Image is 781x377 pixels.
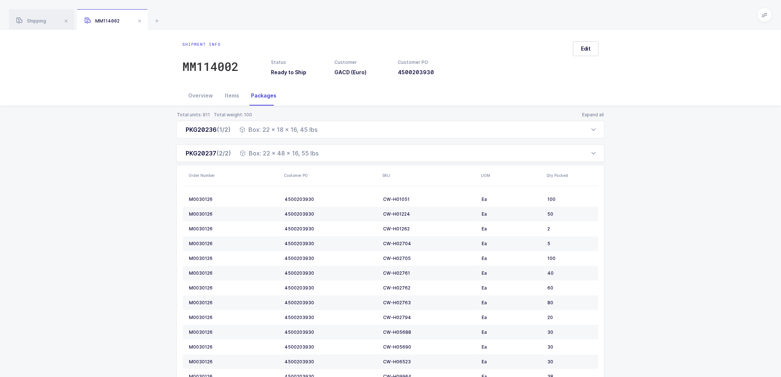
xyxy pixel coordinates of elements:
div: Customer PO [284,172,378,178]
div: 4500203930 [285,344,377,350]
div: Box: 22 x 18 x 16, 45 lbs [240,125,317,134]
div: 4500203930 [285,256,377,261]
div: 2 [547,226,604,232]
div: 4500203930 [285,211,377,217]
div: Order Number [189,172,279,178]
button: Expand all [582,112,605,118]
span: MM114002 [85,18,120,24]
div: Ea [482,211,541,217]
div: Ea [482,329,541,335]
div: Ea [482,256,541,261]
div: Ea [482,241,541,247]
div: Ea [482,344,541,350]
div: 20 [547,315,604,321]
div: Ea [482,270,541,276]
div: M0030126 [189,329,279,335]
div: M0030126 [189,315,279,321]
div: Status [271,59,326,66]
div: CW-H02763 [383,300,476,306]
div: Ea [482,315,541,321]
div: 5 [547,241,604,247]
div: 4500203930 [285,359,377,365]
div: CW-H02794 [383,315,476,321]
span: Shipping [16,18,46,24]
div: 4500203930 [285,315,377,321]
div: M0030126 [189,256,279,261]
div: 30 [547,329,604,335]
div: M0030126 [189,300,279,306]
div: M0030126 [189,241,279,247]
div: M0030126 [189,344,279,350]
div: 4500203930 [285,285,377,291]
div: CW-H02762 [383,285,476,291]
div: Ea [482,359,541,365]
span: Edit [581,45,591,52]
div: 30 [547,359,604,365]
div: 80 [547,300,604,306]
span: (2/2) [216,150,231,157]
div: 60 [547,285,604,291]
span: (1/2) [217,126,231,133]
h3: Ready to Ship [271,69,326,76]
div: M0030126 [189,196,279,202]
div: 40 [547,270,604,276]
div: Ea [482,226,541,232]
h3: GACD (Euro) [334,69,389,76]
div: CW-H01224 [383,211,476,217]
div: 30 [547,344,604,350]
div: PKG20236 [186,125,231,134]
div: Ea [482,196,541,202]
div: PKG20236(1/2) Box: 22 x 18 x 16, 45 lbs [176,121,605,138]
div: Customer PO [398,59,453,66]
div: 4500203930 [285,329,377,335]
div: 4500203930 [285,270,377,276]
div: CW-H02704 [383,241,476,247]
div: 4500203930 [285,241,377,247]
div: 100 [547,196,604,202]
div: CW-H05690 [383,344,476,350]
div: CW-H05688 [383,329,476,335]
div: Shipment info [182,41,238,47]
div: Box: 22 x 48 x 16, 55 lbs [240,149,319,158]
div: CW-H06523 [383,359,476,365]
div: PKG20237 [186,149,231,158]
div: M0030126 [189,285,279,291]
div: Items [219,86,245,106]
div: Customer [334,59,389,66]
div: 4500203930 [285,196,377,202]
div: 4500203930 [285,226,377,232]
div: CW-H01262 [383,226,476,232]
div: SKU [382,172,476,178]
div: PKG20237(2/2) Box: 22 x 48 x 16, 55 lbs [176,144,605,162]
button: Edit [573,41,599,56]
div: UOM [481,172,542,178]
div: 4500203930 [285,300,377,306]
div: CW-H02761 [383,270,476,276]
div: M0030126 [189,226,279,232]
div: Ea [482,300,541,306]
div: M0030126 [189,211,279,217]
div: Overview [182,86,219,106]
h3: 4500203930 [398,69,453,76]
div: CW-H01051 [383,196,476,202]
div: Packages [245,86,282,106]
div: CW-H02705 [383,256,476,261]
div: M0030126 [189,359,279,365]
div: Qty Packed [547,172,608,178]
div: Ea [482,285,541,291]
div: 50 [547,211,604,217]
div: 100 [547,256,604,261]
div: M0030126 [189,270,279,276]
